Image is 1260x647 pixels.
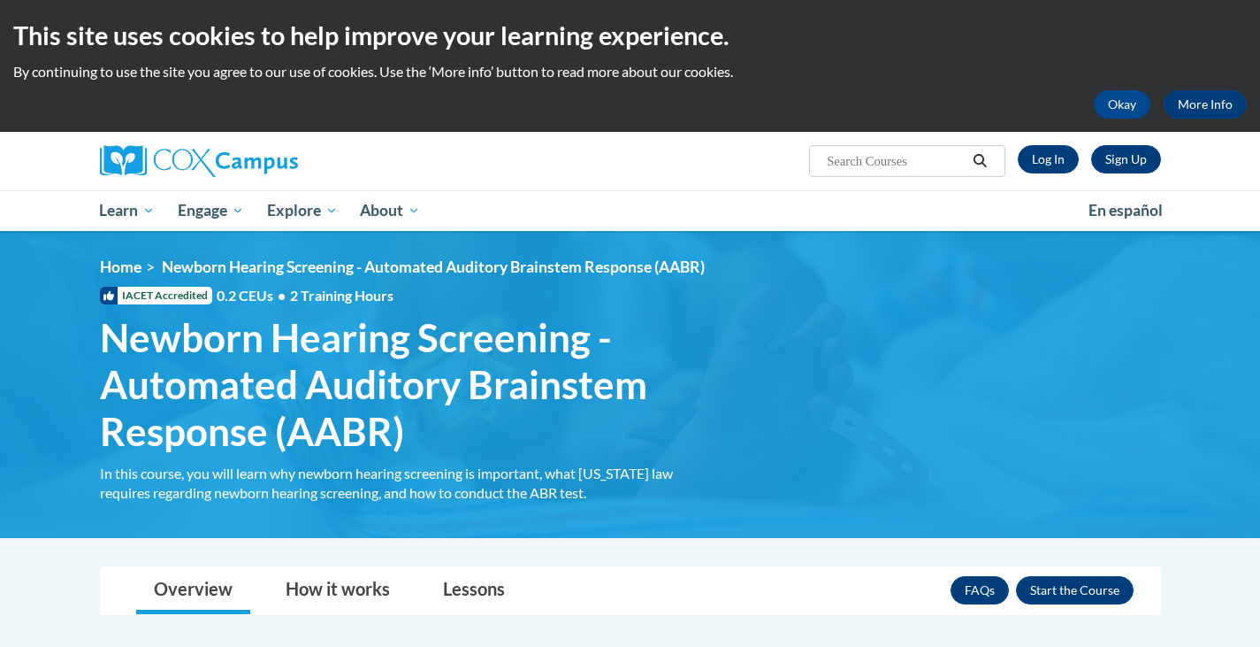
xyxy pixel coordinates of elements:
[348,190,431,231] a: About
[100,145,298,177] img: Cox Campus
[99,200,155,221] span: Learn
[1077,192,1174,229] a: En español
[825,150,966,172] input: Search Courses
[136,567,250,614] a: Overview
[100,314,710,454] span: Newborn Hearing Screening - Automated Auditory Brainstem Response (AABR)
[13,62,1247,81] p: By continuing to use the site you agree to our use of cookies. Use the ‘More info’ button to read...
[100,258,141,276] a: Home
[166,190,256,231] a: Engage
[256,190,349,231] a: Explore
[425,567,523,614] a: Lessons
[290,287,393,304] span: 2 Training Hours
[100,145,436,177] a: Cox Campus
[13,18,1247,53] h2: This site uses cookies to help improve your learning experience.
[1094,90,1150,119] button: Okay
[162,258,705,276] span: Newborn Hearing Screening - Automated Auditory Brainstem Response (AABR)
[268,567,408,614] a: How it works
[1091,145,1161,173] a: Register
[1164,90,1247,119] a: More Info
[100,464,710,503] div: In this course, you will learn why newborn hearing screening is important, what [US_STATE] law re...
[1018,145,1079,173] a: Log In
[100,287,212,304] span: IACET Accredited
[88,190,167,231] a: Learn
[178,200,244,221] span: Engage
[951,576,1009,605] a: FAQs
[1088,201,1163,220] span: En español
[73,190,1187,231] div: Main menu
[966,150,993,172] button: Search
[1016,576,1134,605] button: Enroll
[360,200,420,221] span: About
[278,287,286,304] span: •
[217,286,393,305] span: 0.2 CEUs
[267,200,338,221] span: Explore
